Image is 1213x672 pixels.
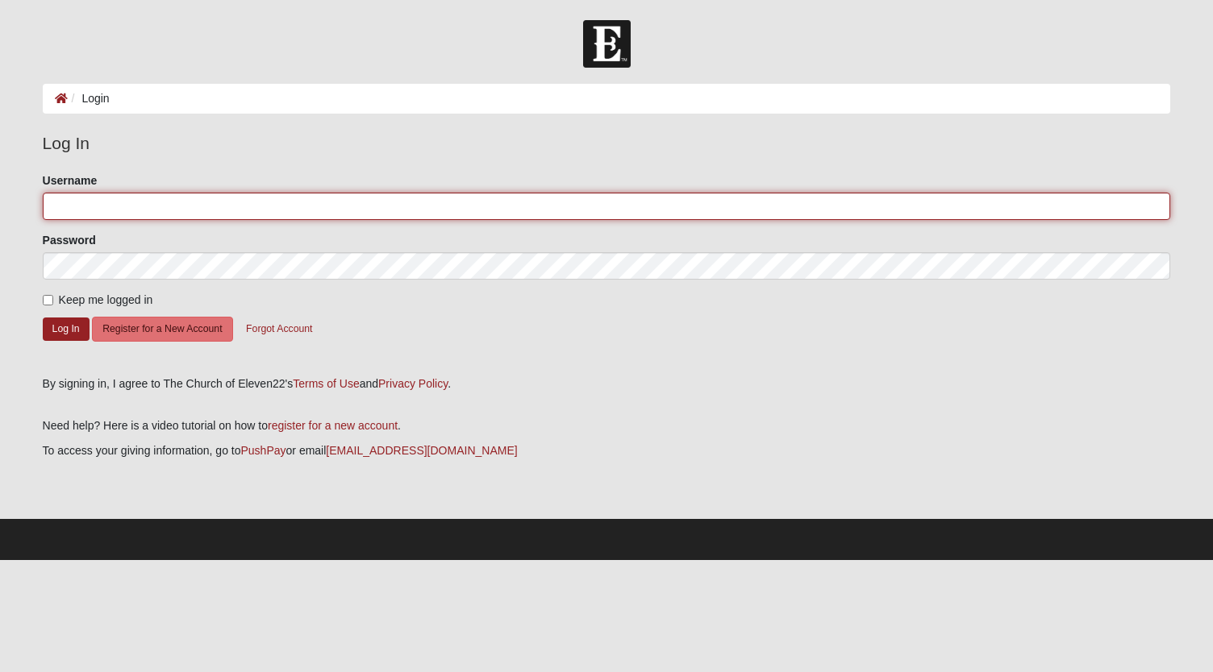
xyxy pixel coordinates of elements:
[378,377,448,390] a: Privacy Policy
[43,317,90,341] button: Log In
[236,317,323,342] button: Forgot Account
[43,172,98,189] label: Username
[43,417,1171,434] p: Need help? Here is a video tutorial on how to .
[43,232,96,248] label: Password
[326,444,517,457] a: [EMAIL_ADDRESS][DOMAIN_NAME]
[293,377,359,390] a: Terms of Use
[43,131,1171,156] legend: Log In
[43,375,1171,392] div: By signing in, I agree to The Church of Eleven22's and .
[268,419,398,432] a: register for a new account
[241,444,286,457] a: PushPay
[92,317,232,342] button: Register for a New Account
[68,90,110,107] li: Login
[43,295,53,305] input: Keep me logged in
[59,293,153,306] span: Keep me logged in
[583,20,631,68] img: Church of Eleven22 Logo
[43,442,1171,459] p: To access your giving information, go to or email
